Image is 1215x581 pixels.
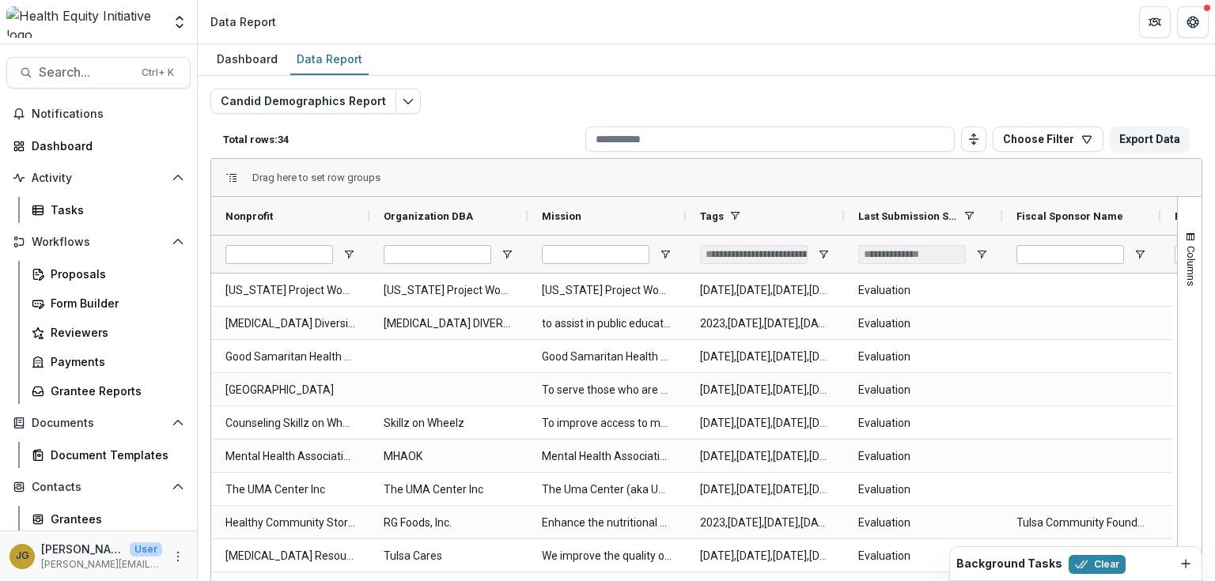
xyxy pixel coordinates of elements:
span: [DATE],[DATE],[DATE],[DATE] [700,440,830,473]
span: to assist in public education and awareness of [MEDICAL_DATA], related to diverse populations, es... [542,307,672,340]
span: Tulsa Cares [384,540,513,572]
button: Export Data [1110,126,1190,152]
div: Row Groups [252,172,380,183]
span: Drag here to set row groups [252,172,380,183]
span: Evaluation [858,540,988,572]
span: [MEDICAL_DATA] DIVERSITY OUTREACH SERVICES INC [384,307,513,340]
span: Notifications [32,108,184,121]
span: Mission [542,210,581,222]
div: Data Report [290,47,369,70]
span: Tulsa Community Foundation [1016,507,1146,539]
a: Dashboard [6,133,191,159]
span: Search... [39,65,132,80]
button: Toggle auto height [961,126,986,152]
button: Partners [1139,6,1171,38]
button: Open Filter Menu [501,248,513,261]
div: Dashboard [210,47,284,70]
span: Contacts [32,481,165,494]
button: Open Contacts [6,474,191,500]
button: Open Filter Menu [343,248,355,261]
span: [GEOGRAPHIC_DATA] [225,374,355,406]
div: Tasks [51,202,178,218]
span: Good Samaritan Health Services Inc [225,341,355,373]
button: Clear [1069,555,1126,574]
span: Columns [1185,246,1197,286]
a: Dashboard [210,44,284,75]
span: Evaluation [858,507,988,539]
div: Data Report [210,13,276,30]
span: 2023,[DATE],[DATE],[DATE] [700,507,830,539]
span: Documents [32,417,165,430]
div: Reviewers [51,324,178,341]
div: Document Templates [51,447,178,463]
span: Last Submission Stage [858,210,958,222]
div: Grantee Reports [51,383,178,399]
div: Jenna Grant [16,551,29,561]
span: Healthy Community Store Initiative in the care of Tulsa Community Foundation [225,507,355,539]
span: Mental Health Association in Tulsa dba Mental Health Association [US_STATE] [225,440,355,473]
span: To serve those who are experiencing or at risk for homelessness [542,374,672,406]
button: Open Filter Menu [975,248,988,261]
p: User [130,542,162,556]
span: Mental Health Association [US_STATE] (MHAOK) is dedicated to promoting mental health, preventing ... [542,440,672,473]
span: Evaluation [858,407,988,440]
span: [US_STATE] Project Woman is dedicated to providing access to [MEDICAL_DATA] care that will facili... [542,274,672,307]
span: Tags [700,210,724,222]
span: RG Foods, Inc. [384,507,513,539]
input: Organization DBA Filter Input [384,245,491,264]
input: Mission Filter Input [542,245,649,264]
span: [DATE],[DATE],[DATE],[DATE],[DATE] [700,374,830,406]
a: Grantee Reports [25,378,191,404]
span: To improve access to mental health services by offering a mobile mental health clinic at no charg... [542,407,672,440]
span: [MEDICAL_DATA] Resource Consortium Inc [225,540,355,572]
button: Open Workflows [6,229,191,255]
span: Skillz on Wheelz [384,407,513,440]
span: Evaluation [858,473,988,506]
button: Notifications [6,101,191,126]
span: [DATE],[DATE],[DATE],[DATE],[DATE] [700,274,830,307]
a: Grantees [25,506,191,532]
span: Evaluation [858,274,988,307]
button: Dismiss [1176,554,1195,573]
span: Workflows [32,236,165,249]
div: Proposals [51,266,178,282]
span: [DATE],[DATE],[DATE],[DATE],[DATE] [700,540,830,572]
span: Good Samaritan Health Service’s mission is to partner with [GEOGRAPHIC_DATA] area [DEMOGRAPHIC_DA... [542,341,672,373]
p: [PERSON_NAME] [41,541,123,557]
span: MHAOK [384,440,513,473]
span: We improve the quality of life for people affected by [MEDICAL_DATA] and [MEDICAL_DATA] through t... [542,540,672,572]
button: Open Filter Menu [659,248,672,261]
button: Open Activity [6,165,191,191]
button: Choose Filter [993,126,1103,152]
span: Evaluation [858,307,988,340]
span: Evaluation [858,440,988,473]
button: Open Filter Menu [1134,248,1146,261]
img: Health Equity Initiative logo [6,6,162,38]
span: Organization DBA [384,210,473,222]
button: Open Documents [6,410,191,436]
span: Counseling Skillz on Wheelz [225,407,355,440]
span: The Uma Center (aka Uma Tulsa) is a Tulsa nonprofit that advances the equitable well-being of und... [542,473,672,506]
button: Open entity switcher [168,6,191,38]
span: The UMA Center Inc [384,473,513,506]
a: Document Templates [25,442,191,468]
div: Grantees [51,511,178,527]
span: Fiscal Sponsor Name [1016,210,1123,222]
span: [DATE],[DATE],[DATE],[DATE] [700,473,830,506]
p: Total rows: 34 [223,134,579,145]
span: Activity [32,172,165,185]
span: [DATE],[DATE],[DATE],[DATE],[DATE] [700,341,830,373]
span: Nonprofit [225,210,273,222]
button: Candid Demographics Report [210,89,396,114]
span: The UMA Center Inc [225,473,355,506]
div: Dashboard [32,138,178,154]
p: [PERSON_NAME][EMAIL_ADDRESS][PERSON_NAME][DATE][DOMAIN_NAME] [41,557,162,572]
div: Form Builder [51,295,178,311]
h2: Background Tasks [956,557,1062,571]
input: Nonprofit Filter Input [225,245,333,264]
a: Form Builder [25,290,191,316]
span: Enhance the nutritional and economic health of marginalized communities by overcoming barriers to... [542,507,672,539]
span: [DATE],[DATE],[DATE],[DATE] [700,407,830,440]
span: [US_STATE] Project Woman [225,274,355,307]
button: Edit selected report [396,89,421,114]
